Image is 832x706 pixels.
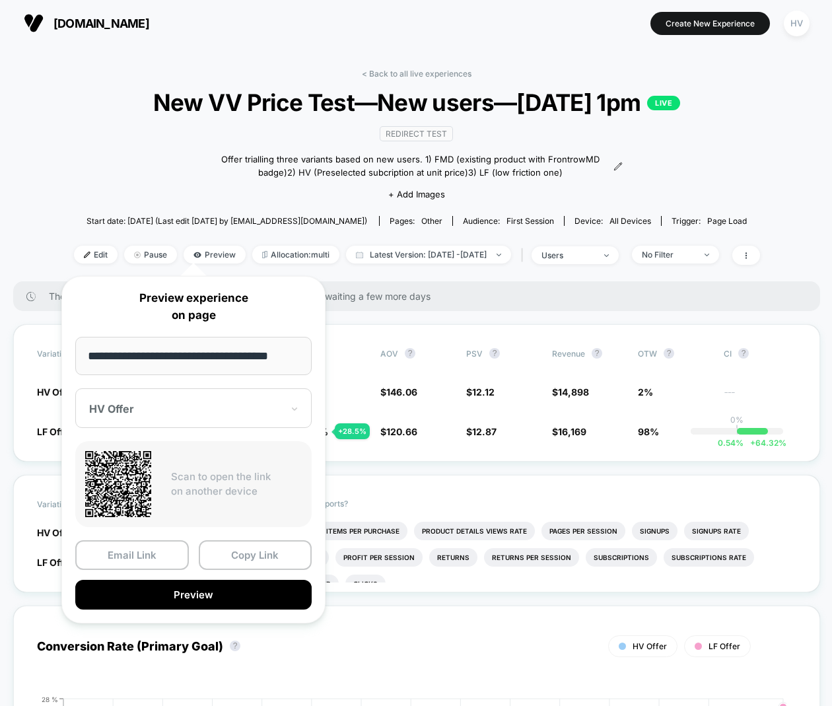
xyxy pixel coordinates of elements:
span: First Session [506,216,554,226]
button: ? [230,641,240,651]
span: PSV [466,349,483,359]
li: Signups [632,522,677,540]
img: end [134,252,141,258]
button: ? [405,348,415,359]
p: Preview experience on page [75,290,312,324]
span: 0.54 % [718,438,744,448]
span: 120.66 [386,426,417,437]
button: ? [738,348,749,359]
img: end [497,254,501,256]
button: ? [592,348,602,359]
span: Edit [74,246,118,264]
span: Redirect Test [380,126,453,141]
span: Variation [37,499,110,509]
span: + [750,438,755,448]
button: Create New Experience [650,12,770,35]
span: $ [552,386,589,398]
button: Preview [75,580,312,610]
span: CI [724,348,796,359]
li: Returns [429,548,477,567]
span: $ [380,426,417,437]
span: 14,898 [558,386,589,398]
span: Variation [37,348,110,359]
button: Copy Link [199,540,312,570]
button: ? [664,348,674,359]
span: $ [552,426,586,437]
p: 0% [730,415,744,425]
span: There are still no statistically significant results. We recommend waiting a few more days [49,291,794,302]
span: Revenue [552,349,585,359]
button: HV [780,10,814,37]
span: Device: [564,216,661,226]
span: AOV [380,349,398,359]
span: $ [466,386,495,398]
li: Items Per Purchase [318,522,407,540]
span: 16,169 [558,426,586,437]
span: Page Load [707,216,747,226]
img: Visually logo [24,13,44,33]
li: Pages Per Session [541,522,625,540]
span: 12.87 [472,426,497,437]
div: Audience: [463,216,554,226]
p: | [736,425,738,435]
li: Product Details Views Rate [414,522,535,540]
img: rebalance [262,251,267,258]
span: 64.32 % [744,438,786,448]
span: 12.12 [472,386,495,398]
span: LF Offer [37,426,73,437]
a: < Back to all live experiences [362,69,471,79]
div: HV [784,11,810,36]
span: HV Offer [37,386,76,398]
li: Subscriptions [586,548,657,567]
li: Clicks [345,575,386,593]
div: No Filter [642,250,695,260]
span: LF Offer [37,557,73,568]
span: OTW [638,348,711,359]
img: calendar [356,252,363,258]
span: $ [380,386,417,398]
span: 2% [638,386,653,398]
p: Would like to see more reports? [230,499,797,509]
li: Returns Per Session [484,548,579,567]
span: HV Offer [37,527,76,538]
button: Email Link [75,540,189,570]
li: Profit Per Session [335,548,423,567]
img: end [604,254,609,257]
span: --- [724,388,796,398]
div: Trigger: [672,216,747,226]
li: Subscriptions Rate [664,548,754,567]
span: Offer trialling three variants based on new users. 1) FMD (existing product with FrontrowMD badge... [211,153,609,179]
li: Signups Rate [684,522,749,540]
div: users [541,250,594,260]
div: Pages: [390,216,442,226]
button: [DOMAIN_NAME] [20,13,153,34]
img: end [705,254,709,256]
img: edit [84,252,90,258]
span: Preview [184,246,246,264]
span: | [518,246,532,265]
span: Latest Version: [DATE] - [DATE] [346,246,511,264]
span: LF Offer [709,641,740,651]
span: Pause [124,246,177,264]
p: LIVE [647,96,680,110]
span: $ [466,426,497,437]
span: other [421,216,442,226]
div: + 28.5 % [335,423,370,439]
span: all devices [609,216,651,226]
span: 146.06 [386,386,417,398]
p: Scan to open the link on another device [171,470,302,499]
button: ? [489,348,500,359]
span: HV Offer [633,641,667,651]
span: [DOMAIN_NAME] [53,17,149,30]
span: New VV Price Test—New users—[DATE] 1pm [108,88,725,116]
span: Start date: [DATE] (Last edit [DATE] by [EMAIL_ADDRESS][DOMAIN_NAME]) [87,216,367,226]
span: 98% [638,426,659,437]
span: Allocation: multi [252,246,339,264]
span: + Add Images [388,189,445,199]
